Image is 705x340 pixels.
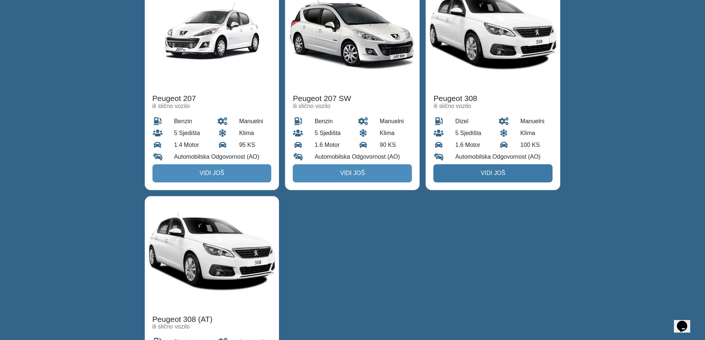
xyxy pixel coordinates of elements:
h4: Peugeot 308 [433,94,553,103]
div: 95 KS [234,139,277,151]
h6: ili slično vozilo [293,102,412,110]
div: Klima [374,127,417,139]
img: Peugeot 308 (AT) [145,196,279,307]
div: 100 KS [515,139,558,151]
h6: ili slično vozilo [433,102,553,110]
h6: ili slično vozilo [152,323,272,330]
div: manuelni [515,115,558,127]
div: Automobilska Odgovornost (AO) [450,151,558,163]
a: Vidi još [152,164,272,182]
div: Automobilska Odgovornost (AO) [309,151,417,163]
h4: Peugeot 308 (AT) [152,315,272,324]
h4: Peugeot 207 SW [293,94,412,103]
a: Vidi još [293,164,412,182]
a: Vidi još [433,164,553,182]
div: benzin [168,115,212,127]
div: Klima [515,127,558,139]
div: 90 KS [374,139,417,151]
div: 5 Sjedišta [168,127,212,139]
div: 1.6 Motor [450,139,493,151]
div: 1.4 Motor [168,139,212,151]
div: benzin [309,115,352,127]
div: manuelni [374,115,417,127]
div: 5 Sjedišta [450,127,493,139]
h4: Peugeot 207 [152,94,272,103]
div: Klima [234,127,277,139]
div: 5 Sjedišta [309,127,352,139]
div: dizel [450,115,493,127]
iframe: chat widget [674,310,698,333]
h6: ili slično vozilo [152,102,272,110]
div: Automobilska Odgovornost (AO) [168,151,277,163]
div: manuelni [234,115,277,127]
div: 1.6 Motor [309,139,352,151]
